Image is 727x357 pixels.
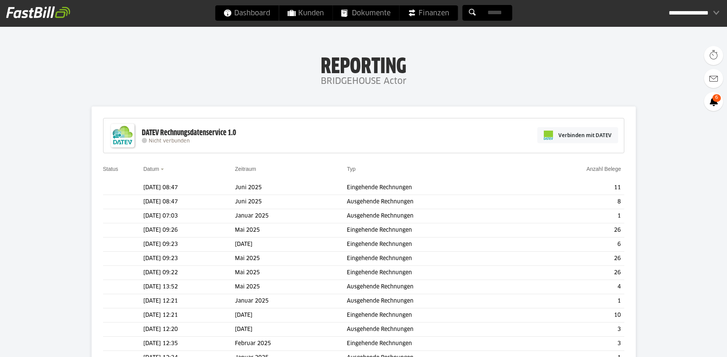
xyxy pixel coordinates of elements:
td: Ausgehende Rechnungen [347,323,524,337]
td: Mai 2025 [235,280,347,294]
td: Januar 2025 [235,209,347,223]
img: sort_desc.gif [161,169,166,170]
a: Dokumente [333,5,399,21]
span: Verbinden mit DATEV [558,131,612,139]
td: 26 [524,252,624,266]
td: Eingehende Rechnungen [347,337,524,351]
td: [DATE] 12:35 [143,337,235,351]
a: Anzahl Belege [586,166,621,172]
td: Ausgehende Rechnungen [347,294,524,308]
a: Dashboard [215,5,279,21]
td: Eingehende Rechnungen [347,308,524,323]
td: [DATE] 09:23 [143,237,235,252]
td: [DATE] 12:21 [143,308,235,323]
a: Datum [143,166,159,172]
img: DATEV-Datenservice Logo [107,120,138,151]
td: Mai 2025 [235,252,347,266]
td: Ausgehende Rechnungen [347,280,524,294]
td: Mai 2025 [235,266,347,280]
span: Dokumente [341,5,391,21]
td: [DATE] 09:26 [143,223,235,237]
td: [DATE] 08:47 [143,195,235,209]
td: [DATE] [235,323,347,337]
td: [DATE] 12:21 [143,294,235,308]
td: [DATE] 07:03 [143,209,235,223]
td: Januar 2025 [235,294,347,308]
iframe: Öffnet ein Widget, in dem Sie weitere Informationen finden [668,334,719,353]
td: Juni 2025 [235,195,347,209]
td: Eingehende Rechnungen [347,237,524,252]
td: [DATE] 09:23 [143,252,235,266]
td: Februar 2025 [235,337,347,351]
td: [DATE] [235,237,347,252]
a: Verbinden mit DATEV [537,127,618,143]
td: 6 [524,237,624,252]
a: Finanzen [399,5,458,21]
td: 26 [524,266,624,280]
a: 6 [704,92,723,111]
a: Zeitraum [235,166,256,172]
span: Nicht verbunden [149,139,190,144]
td: 4 [524,280,624,294]
td: Mai 2025 [235,223,347,237]
td: 1 [524,294,624,308]
td: Eingehende Rechnungen [347,181,524,195]
td: 3 [524,323,624,337]
span: Dashboard [223,5,270,21]
td: 3 [524,337,624,351]
td: 10 [524,308,624,323]
span: Finanzen [408,5,449,21]
span: Kunden [287,5,324,21]
a: Typ [347,166,356,172]
td: 8 [524,195,624,209]
td: Ausgehende Rechnungen [347,209,524,223]
td: [DATE] 08:47 [143,181,235,195]
td: 11 [524,181,624,195]
a: Kunden [279,5,332,21]
td: [DATE] [235,308,347,323]
td: 1 [524,209,624,223]
td: [DATE] 12:20 [143,323,235,337]
td: Juni 2025 [235,181,347,195]
div: DATEV Rechnungsdatenservice 1.0 [142,128,236,138]
td: [DATE] 09:22 [143,266,235,280]
img: pi-datev-logo-farbig-24.svg [544,131,553,140]
td: Eingehende Rechnungen [347,266,524,280]
span: 6 [712,94,721,102]
td: [DATE] 13:52 [143,280,235,294]
h1: Reporting [77,54,650,74]
td: Eingehende Rechnungen [347,223,524,237]
td: Ausgehende Rechnungen [347,195,524,209]
img: fastbill_logo_white.png [6,6,70,18]
a: Status [103,166,118,172]
td: Eingehende Rechnungen [347,252,524,266]
td: 26 [524,223,624,237]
